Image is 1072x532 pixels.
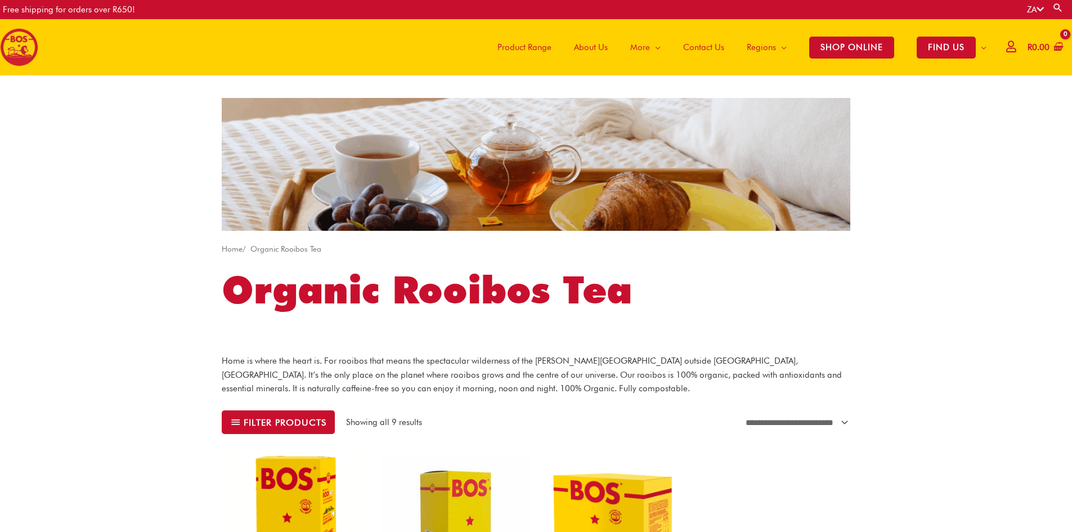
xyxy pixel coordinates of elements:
[244,418,326,427] span: Filter products
[563,19,619,75] a: About Us
[574,30,608,64] span: About Us
[222,242,850,256] nav: Breadcrumb
[1028,42,1032,52] span: R
[672,19,735,75] a: Contact Us
[747,30,776,64] span: Regions
[222,263,850,316] h1: Organic Rooibos Tea
[1027,5,1044,15] a: ZA
[683,30,724,64] span: Contact Us
[735,19,798,75] a: Regions
[739,414,850,431] select: Shop order
[222,410,335,434] button: Filter products
[478,19,998,75] nav: Site Navigation
[222,98,850,231] img: sa website cateogry banner tea
[346,416,422,429] p: Showing all 9 results
[222,244,243,253] a: Home
[222,354,850,396] p: Home is where the heart is. For rooibos that means the spectacular wilderness of the [PERSON_NAME...
[619,19,672,75] a: More
[917,37,976,59] span: FIND US
[1025,35,1064,60] a: View Shopping Cart, empty
[1028,42,1049,52] bdi: 0.00
[809,37,894,59] span: SHOP ONLINE
[486,19,563,75] a: Product Range
[497,30,551,64] span: Product Range
[1052,2,1064,13] a: Search button
[798,19,905,75] a: SHOP ONLINE
[630,30,650,64] span: More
